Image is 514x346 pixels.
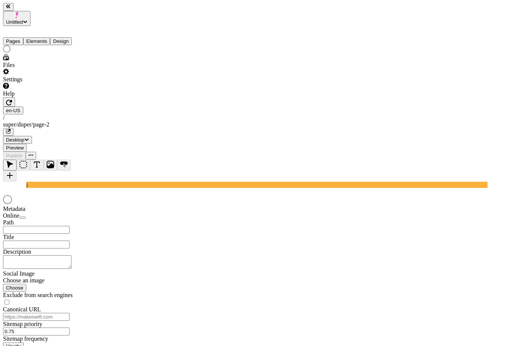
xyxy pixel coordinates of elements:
div: Metadata [3,206,93,212]
span: Publish [6,153,23,159]
div: j [26,182,488,188]
span: Description [3,248,31,255]
span: Preview [6,145,24,151]
button: Choose [3,284,26,292]
span: Canonical URL [3,306,41,312]
button: Button [57,160,71,171]
div: Help [3,90,93,97]
div: Choose an image [3,277,93,284]
span: Desktop [6,137,24,143]
button: Untitled [3,11,30,26]
div: super/duper/page-2 [3,121,511,128]
button: Design [50,37,72,45]
button: Publish [3,152,26,160]
input: https://makeswift.com [3,313,70,321]
button: Elements [23,37,50,45]
button: Box [17,160,30,171]
button: Image [44,160,57,171]
span: Social Image [3,270,35,277]
span: Title [3,234,14,240]
div: Settings [3,76,93,83]
span: Choose [6,285,23,291]
div: / [3,114,511,121]
button: Open locale picker [3,107,23,114]
button: Preview [3,144,27,152]
span: Untitled [6,19,23,25]
span: Path [3,219,14,226]
span: Online [3,212,20,219]
span: en-US [6,108,20,113]
button: Text [30,160,44,171]
span: Exclude from search engines [3,292,73,298]
span: Sitemap priority [3,321,42,327]
button: Pages [3,37,23,45]
button: Desktop [3,136,32,144]
span: Sitemap frequency [3,335,48,342]
div: Files [3,62,93,69]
